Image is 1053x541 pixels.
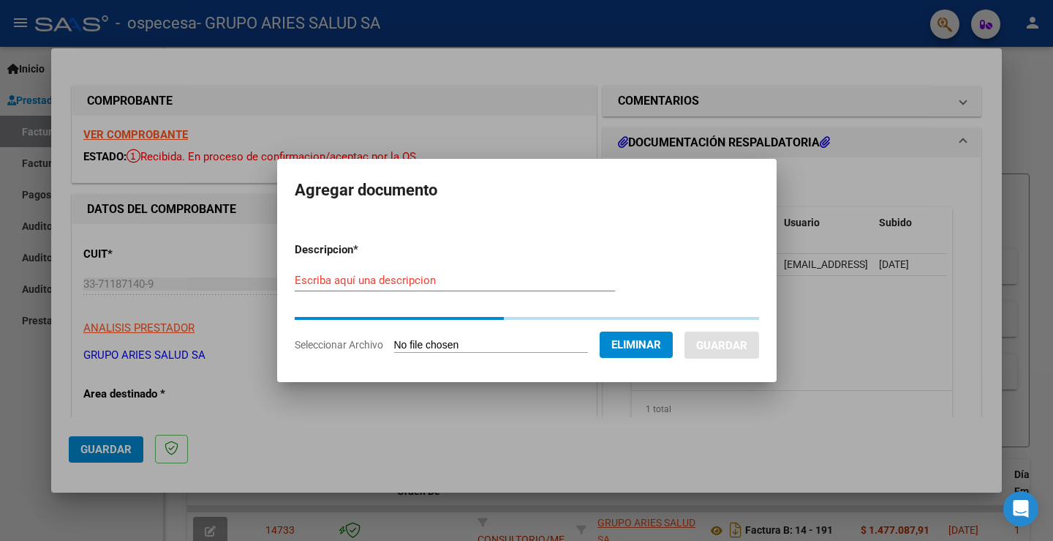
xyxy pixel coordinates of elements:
h2: Agregar documento [295,176,759,204]
div: Open Intercom Messenger [1003,491,1038,526]
button: Guardar [684,332,759,359]
button: Eliminar [600,332,673,358]
span: Seleccionar Archivo [295,339,383,351]
p: Descripcion [295,242,434,258]
span: Eliminar [611,338,661,351]
span: Guardar [696,339,747,352]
